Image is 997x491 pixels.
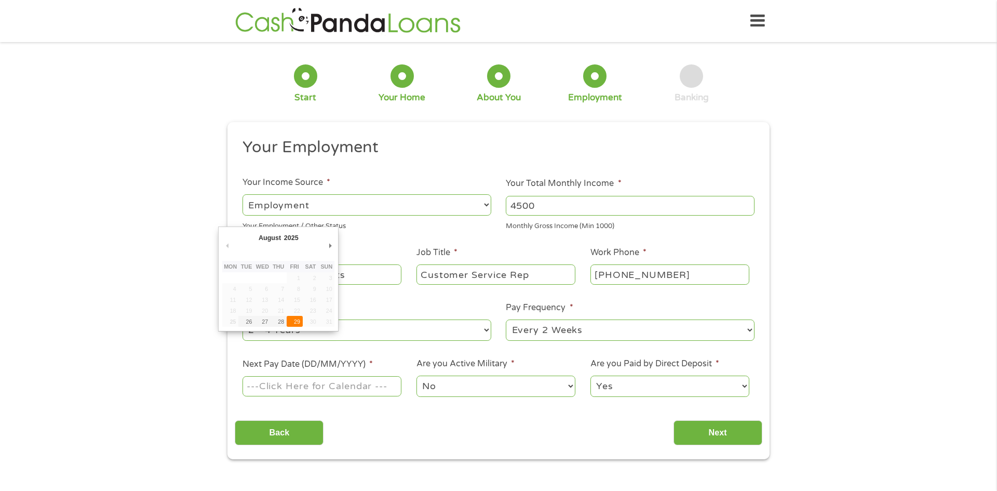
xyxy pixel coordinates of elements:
[506,302,573,313] label: Pay Frequency
[320,263,332,270] abbr: Sunday
[506,218,755,232] div: Monthly Gross Income (Min 1000)
[287,316,303,327] button: 29
[379,92,425,103] div: Your Home
[568,92,622,103] div: Employment
[242,177,330,188] label: Your Income Source
[242,218,491,232] div: Your Employment / Other Status
[294,92,316,103] div: Start
[675,92,709,103] div: Banking
[241,263,252,270] abbr: Tuesday
[232,6,464,36] img: GetLoanNow Logo
[416,264,575,284] input: Cashier
[416,247,457,258] label: Job Title
[257,231,282,245] div: August
[506,178,621,189] label: Your Total Monthly Income
[290,263,299,270] abbr: Friday
[242,376,401,396] input: Use the arrow keys to pick a date
[590,264,749,284] input: (231) 754-4010
[238,316,254,327] button: 26
[254,316,271,327] button: 27
[282,231,300,245] div: 2025
[590,247,646,258] label: Work Phone
[271,316,287,327] button: 28
[242,359,373,370] label: Next Pay Date (DD/MM/YYYY)
[242,137,747,158] h2: Your Employment
[325,238,334,253] button: Next Month
[673,420,762,446] input: Next
[506,196,755,216] input: 1800
[477,92,521,103] div: About You
[235,420,324,446] input: Back
[590,359,719,369] label: Are you Paid by Direct Deposit
[416,359,515,369] label: Are you Active Military
[305,263,316,270] abbr: Saturday
[224,263,237,270] abbr: Monday
[222,238,232,253] button: Previous Month
[256,263,269,270] abbr: Wednesday
[273,263,284,270] abbr: Thursday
